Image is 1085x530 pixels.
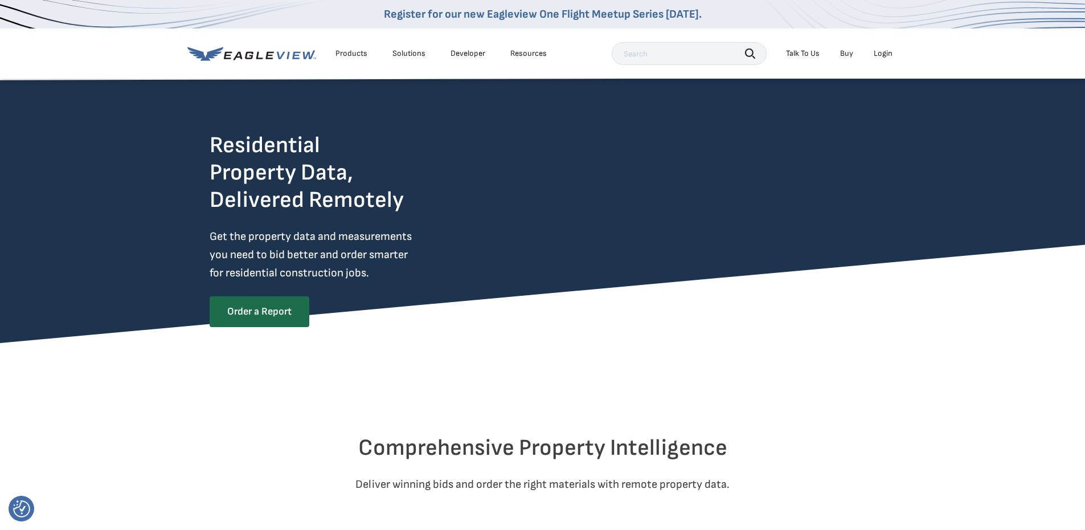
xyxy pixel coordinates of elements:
div: Products [335,48,367,59]
img: Revisit consent button [13,500,30,517]
a: Buy [840,48,853,59]
h2: Residential Property Data, Delivered Remotely [210,132,404,214]
div: Talk To Us [786,48,820,59]
h2: Comprehensive Property Intelligence [210,434,876,462]
div: Login [874,48,892,59]
a: Register for our new Eagleview One Flight Meetup Series [DATE]. [384,7,702,21]
a: Order a Report [210,296,309,327]
div: Resources [510,48,547,59]
a: Developer [451,48,485,59]
button: Consent Preferences [13,500,30,517]
p: Get the property data and measurements you need to bid better and order smarter for residential c... [210,227,459,282]
p: Deliver winning bids and order the right materials with remote property data. [210,475,876,494]
div: Solutions [392,48,425,59]
input: Search [612,42,767,65]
